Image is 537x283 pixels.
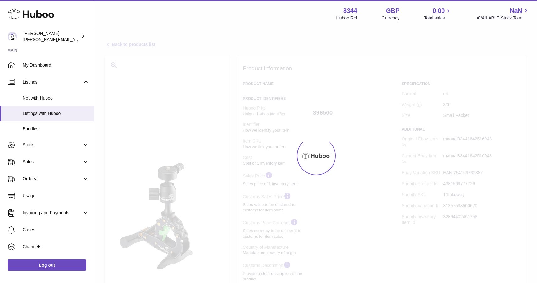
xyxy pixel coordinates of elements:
img: michaela@sendmin.co.uk [8,32,17,41]
strong: 8344 [343,7,357,15]
a: 0.00 Total sales [424,7,452,21]
span: Sales [23,159,83,165]
strong: GBP [386,7,399,15]
span: Total sales [424,15,452,21]
span: [PERSON_NAME][EMAIL_ADDRESS][DOMAIN_NAME] [23,37,126,42]
span: Orders [23,176,83,182]
span: Listings with Huboo [23,111,89,117]
span: Channels [23,244,89,250]
a: NaN AVAILABLE Stock Total [476,7,529,21]
span: Cases [23,227,89,233]
span: Stock [23,142,83,148]
a: Log out [8,259,86,271]
span: NaN [510,7,522,15]
span: My Dashboard [23,62,89,68]
span: AVAILABLE Stock Total [476,15,529,21]
div: [PERSON_NAME] [23,30,80,42]
span: Not with Huboo [23,95,89,101]
span: Usage [23,193,89,199]
div: Huboo Ref [336,15,357,21]
span: 0.00 [433,7,445,15]
span: Bundles [23,126,89,132]
div: Currency [382,15,400,21]
span: Listings [23,79,83,85]
span: Invoicing and Payments [23,210,83,216]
